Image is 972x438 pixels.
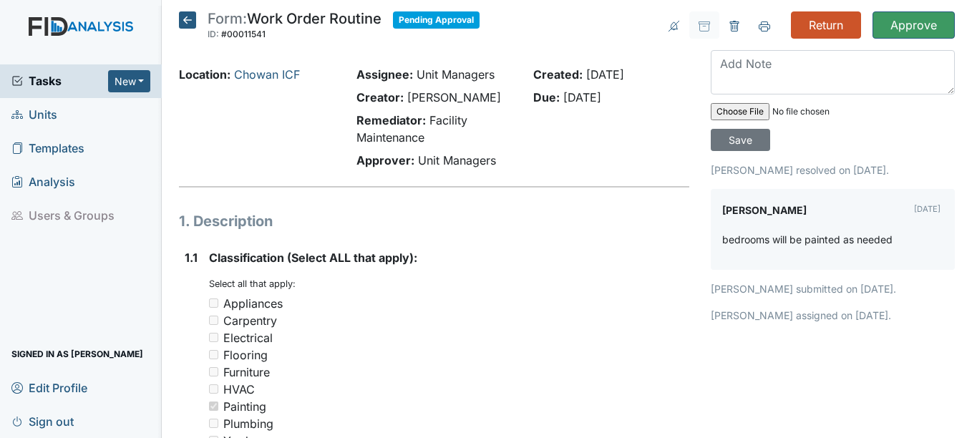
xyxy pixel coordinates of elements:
input: Plumbing [209,419,218,428]
div: Plumbing [223,415,273,432]
div: Painting [223,398,266,415]
input: Save [711,129,770,151]
span: Classification (Select ALL that apply): [209,250,417,265]
input: Approve [873,11,955,39]
label: 1.1 [185,249,198,266]
span: [PERSON_NAME] [407,90,501,104]
strong: Due: [533,90,560,104]
div: Appliances [223,295,283,312]
input: Painting [209,401,218,411]
small: [DATE] [914,204,941,214]
span: Analysis [11,171,75,193]
small: Select all that apply: [209,278,296,289]
span: [DATE] [586,67,624,82]
strong: Remediator: [356,113,426,127]
label: [PERSON_NAME] [722,200,807,220]
div: Flooring [223,346,268,364]
span: Signed in as [PERSON_NAME] [11,343,143,365]
a: Chowan ICF [234,67,300,82]
input: Carpentry [209,316,218,325]
span: ID: [208,29,219,39]
input: Appliances [209,298,218,308]
div: Electrical [223,329,273,346]
span: Form: [208,10,247,27]
span: Templates [11,137,84,160]
strong: Location: [179,67,230,82]
span: Sign out [11,410,74,432]
strong: Created: [533,67,583,82]
input: Return [791,11,861,39]
span: Units [11,104,57,126]
div: HVAC [223,381,255,398]
p: [PERSON_NAME] resolved on [DATE]. [711,162,955,177]
input: HVAC [209,384,218,394]
strong: Assignee: [356,67,413,82]
span: Unit Managers [417,67,495,82]
div: Furniture [223,364,270,381]
div: Carpentry [223,312,277,329]
strong: Creator: [356,90,404,104]
span: [DATE] [563,90,601,104]
span: Unit Managers [418,153,496,167]
span: #00011541 [221,29,266,39]
span: Edit Profile [11,376,87,399]
button: New [108,70,151,92]
strong: Approver: [356,153,414,167]
span: Pending Approval [393,11,480,29]
div: Work Order Routine [208,11,381,43]
input: Furniture [209,367,218,376]
p: [PERSON_NAME] assigned on [DATE]. [711,308,955,323]
p: bedrooms will be painted as needed [722,232,893,247]
input: Flooring [209,350,218,359]
h1: 1. Description [179,210,689,232]
a: Tasks [11,72,108,89]
input: Electrical [209,333,218,342]
p: [PERSON_NAME] submitted on [DATE]. [711,281,955,296]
